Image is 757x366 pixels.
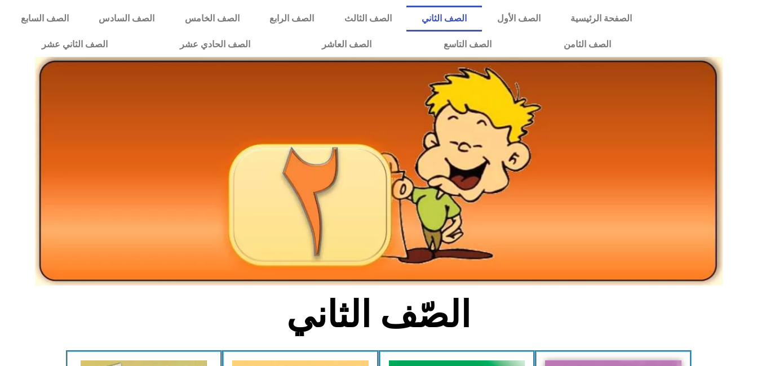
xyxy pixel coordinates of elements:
[192,293,565,337] h2: الصّف الثاني
[555,6,647,32] a: الصفحة الرئيسية
[6,32,144,57] a: الصف الثاني عشر
[254,6,329,32] a: الصف الرابع
[528,32,647,57] a: الصف الثامن
[408,32,528,57] a: الصف التاسع
[84,6,170,32] a: الصف السادس
[6,6,83,32] a: الصف السابع
[170,6,254,32] a: الصف الخامس
[406,6,481,32] a: الصف الثاني
[286,32,408,57] a: الصف العاشر
[329,6,406,32] a: الصف الثالث
[144,32,286,57] a: الصف الحادي عشر
[482,6,555,32] a: الصف الأول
